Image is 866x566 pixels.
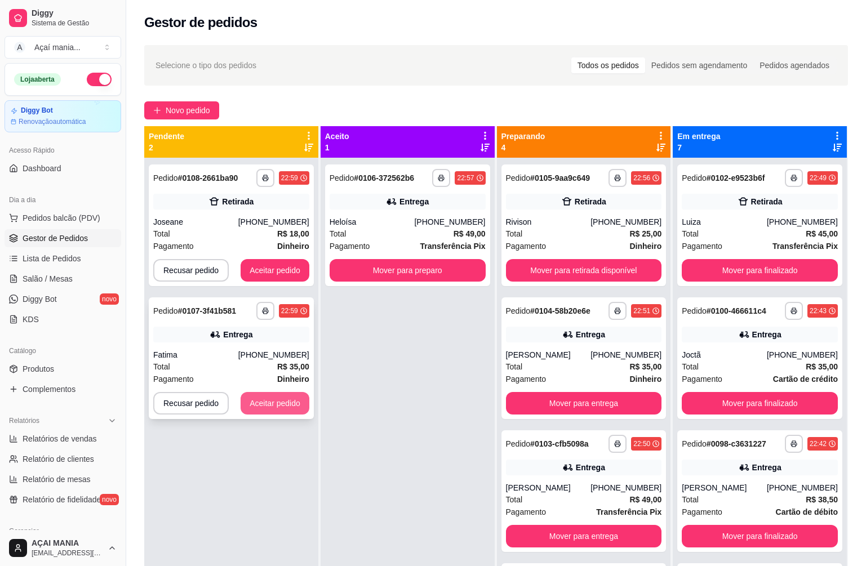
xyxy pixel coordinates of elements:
span: Selecione o tipo dos pedidos [156,59,256,72]
div: Gerenciar [5,522,121,540]
div: 22:51 [633,306,650,315]
div: Luiza [682,216,767,228]
span: Total [682,493,699,506]
div: Joseane [153,216,238,228]
strong: # 0106-372562b6 [354,173,414,182]
span: Relatório de clientes [23,453,94,465]
span: Sistema de Gestão [32,19,117,28]
div: 22:42 [810,439,827,448]
strong: Cartão de débito [776,507,838,516]
span: Relatório de mesas [23,474,91,485]
span: Pedido [153,306,178,315]
span: Pagamento [153,240,194,252]
div: Acesso Rápido [5,141,121,159]
div: Fatima [153,349,238,360]
div: Entrega [223,329,252,340]
span: Complementos [23,384,76,395]
a: Gestor de Pedidos [5,229,121,247]
span: Pedidos balcão (PDV) [23,212,100,224]
button: Aceitar pedido [241,392,309,415]
a: Relatório de clientes [5,450,121,468]
strong: R$ 49,00 [454,229,486,238]
strong: Transferência Pix [772,242,838,251]
button: Mover para finalizado [682,392,838,415]
strong: # 0107-3f41b581 [178,306,237,315]
div: 22:59 [281,173,298,182]
strong: # 0104-58b20e6e [530,306,590,315]
div: Catálogo [5,342,121,360]
strong: # 0108-2661ba90 [178,173,238,182]
span: Pagamento [682,506,722,518]
div: [PERSON_NAME] [682,482,767,493]
span: Produtos [23,363,54,375]
article: Renovação automática [19,117,86,126]
button: Alterar Status [87,73,112,86]
p: 2 [149,142,184,153]
span: Pedido [153,173,178,182]
div: 22:57 [457,173,474,182]
div: 22:49 [810,173,827,182]
div: Entrega [576,462,605,473]
strong: Dinheiro [629,242,661,251]
span: Pagamento [682,373,722,385]
span: Pagamento [506,506,547,518]
span: Total [682,360,699,373]
div: 22:56 [633,173,650,182]
span: Lista de Pedidos [23,253,81,264]
button: Novo pedido [144,101,219,119]
span: Relatórios [9,416,39,425]
span: Total [330,228,347,240]
span: plus [153,106,161,114]
div: Joctã [682,349,767,360]
a: Relatório de fidelidadenovo [5,491,121,509]
strong: R$ 45,00 [806,229,838,238]
a: DiggySistema de Gestão [5,5,121,32]
p: 4 [501,142,545,153]
p: 7 [677,142,720,153]
button: Mover para entrega [506,392,662,415]
span: Total [153,228,170,240]
span: Gestor de Pedidos [23,233,88,244]
strong: Transferência Pix [420,242,486,251]
strong: # 0102-e9523b6f [707,173,765,182]
div: [PERSON_NAME] [506,349,591,360]
p: 1 [325,142,349,153]
strong: # 0105-9aa9c649 [530,173,590,182]
div: Dia a dia [5,191,121,209]
strong: Dinheiro [629,375,661,384]
span: A [14,42,25,53]
p: Aceito [325,131,349,142]
div: Heloísa [330,216,415,228]
span: Total [153,360,170,373]
span: Pedido [682,306,707,315]
div: Pedidos sem agendamento [645,57,753,73]
div: Rivison [506,216,591,228]
span: Pagamento [330,240,370,252]
span: KDS [23,314,39,325]
a: Relatórios de vendas [5,430,121,448]
span: Total [506,360,523,373]
div: Retirada [575,196,606,207]
strong: R$ 35,00 [277,362,309,371]
button: Select a team [5,36,121,59]
span: Pagamento [682,240,722,252]
div: [PHONE_NUMBER] [767,216,838,228]
span: Novo pedido [166,104,210,117]
span: Pedido [506,306,531,315]
span: AÇAI MANIA [32,538,103,549]
span: Pagamento [153,373,194,385]
span: Total [682,228,699,240]
div: 22:59 [281,306,298,315]
div: Pedidos agendados [753,57,836,73]
h2: Gestor de pedidos [144,14,257,32]
strong: Dinheiro [277,242,309,251]
span: Pagamento [506,240,547,252]
div: Retirada [751,196,783,207]
strong: R$ 38,50 [806,495,838,504]
span: Relatório de fidelidade [23,494,101,505]
button: Aceitar pedido [241,259,309,282]
strong: Transferência Pix [596,507,661,516]
strong: # 0098-c3631227 [707,439,766,448]
div: [PHONE_NUMBER] [590,349,661,360]
strong: Cartão de crédito [773,375,838,384]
